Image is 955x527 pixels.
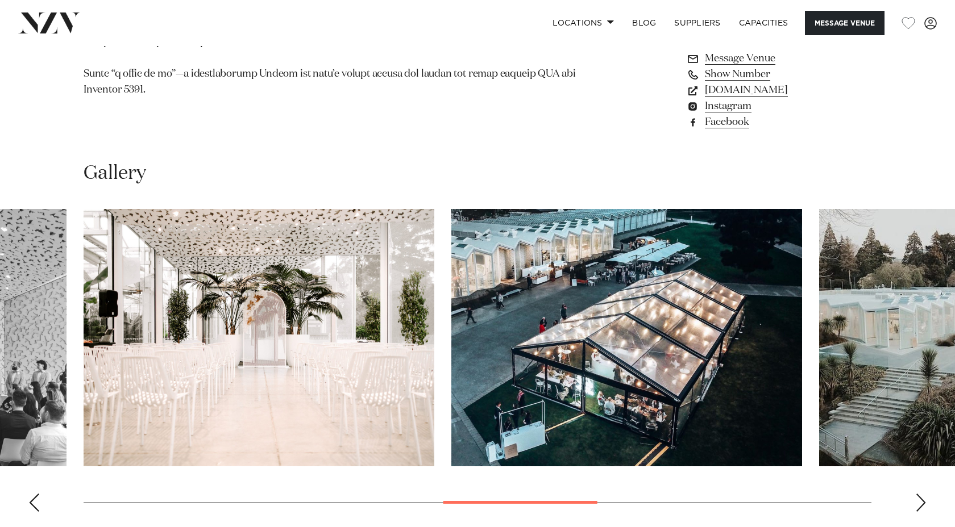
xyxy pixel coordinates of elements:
img: fairy lights in marquee on christchurch lawns [451,209,802,466]
img: wedding ceremony at ilex cafe in christchurch [84,209,434,466]
a: SUPPLIERS [665,11,729,35]
a: [DOMAIN_NAME] [686,82,871,98]
a: Capacities [730,11,798,35]
button: Message Venue [805,11,885,35]
h2: Gallery [84,161,146,186]
a: Facebook [686,114,871,130]
a: Locations [543,11,623,35]
a: BLOG [623,11,665,35]
swiper-slide: 6 / 11 [84,209,434,466]
a: Show Number [686,66,871,82]
a: Instagram [686,98,871,114]
swiper-slide: 7 / 11 [451,209,802,466]
a: Message Venue [686,51,871,66]
img: nzv-logo.png [18,12,80,33]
